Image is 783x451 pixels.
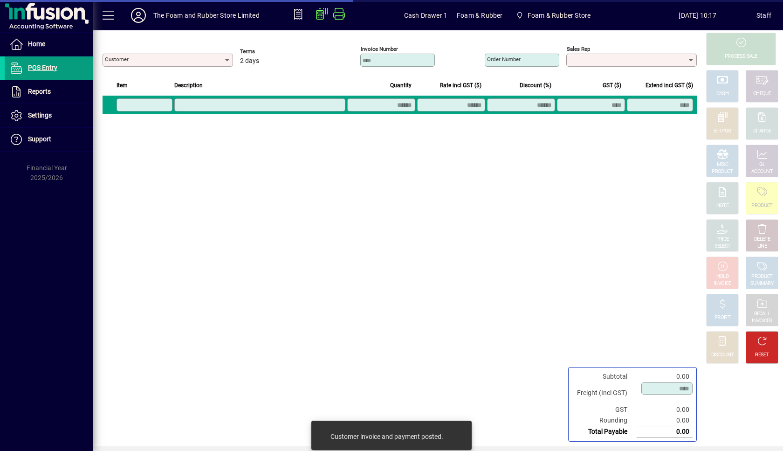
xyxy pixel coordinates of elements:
span: GST ($) [603,80,621,90]
div: Customer invoice and payment posted. [330,432,443,441]
div: RECALL [754,311,770,318]
span: Quantity [390,80,412,90]
span: Reports [28,88,51,95]
a: Home [5,33,93,56]
span: Foam & Rubber Store [512,7,594,24]
td: Subtotal [572,371,637,382]
button: Profile [124,7,153,24]
td: 0.00 [637,404,693,415]
a: Support [5,128,93,151]
div: MISC [717,161,728,168]
span: Foam & Rubber [457,8,502,23]
div: RESET [755,352,769,359]
div: PRODUCT [751,273,772,280]
div: DISCOUNT [711,352,734,359]
span: Extend incl GST ($) [646,80,693,90]
span: Item [117,80,128,90]
div: LINE [757,243,767,250]
div: PRODUCT [712,168,733,175]
span: Home [28,40,45,48]
span: Foam & Rubber Store [528,8,591,23]
div: SELECT [714,243,731,250]
div: PROCESS SALE [725,53,757,60]
td: 0.00 [637,371,693,382]
span: Cash Drawer 1 [404,8,447,23]
div: PRODUCT [751,202,772,209]
span: Discount (%) [520,80,551,90]
td: 0.00 [637,426,693,437]
td: 0.00 [637,415,693,426]
mat-label: Customer [105,56,129,62]
div: The Foam and Rubber Store Limited [153,8,260,23]
div: GL [759,161,765,168]
td: Freight (Incl GST) [572,382,637,404]
span: Settings [28,111,52,119]
a: Reports [5,80,93,104]
div: CASH [716,90,728,97]
mat-label: Sales rep [567,46,590,52]
div: HOLD [716,273,728,280]
mat-label: Invoice number [361,46,398,52]
span: Rate incl GST ($) [440,80,481,90]
mat-label: Order number [487,56,521,62]
div: PROFIT [714,314,730,321]
div: PRICE [716,236,729,243]
td: GST [572,404,637,415]
div: CHEQUE [753,90,771,97]
td: Rounding [572,415,637,426]
div: CHARGE [753,128,771,135]
span: Terms [240,49,296,55]
td: Total Payable [572,426,637,437]
a: Settings [5,104,93,127]
div: SUMMARY [750,280,774,287]
span: [DATE] 10:17 [639,8,756,23]
div: DELETE [754,236,770,243]
div: INVOICES [752,318,772,325]
span: Description [174,80,203,90]
div: EFTPOS [714,128,731,135]
span: 2 days [240,57,259,65]
div: Staff [756,8,771,23]
span: Support [28,135,51,143]
div: NOTE [716,202,728,209]
div: ACCOUNT [751,168,773,175]
span: POS Entry [28,64,57,71]
div: INVOICE [714,280,731,287]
